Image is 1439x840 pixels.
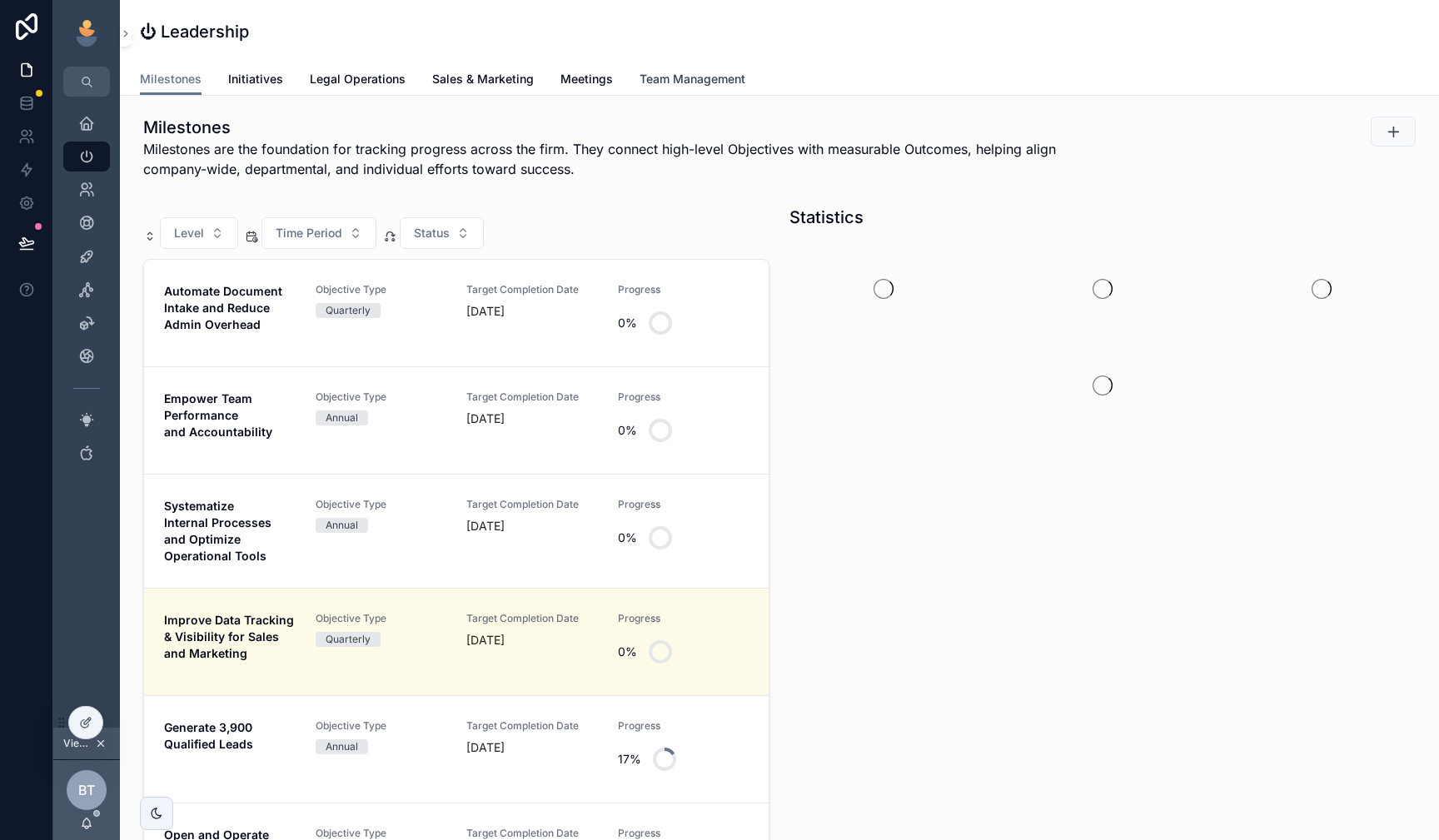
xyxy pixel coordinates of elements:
a: Systematize Internal Processes and Optimize Operational ToolsObjective TypeAnnualTarget Completio... [144,474,769,588]
a: Improve Data Tracking & Visibility for Sales and MarketingObjective TypeQuarterlyTarget Completio... [144,588,769,695]
span: Progress [618,283,749,296]
button: Select Button [160,217,238,249]
span: Progress [618,390,749,404]
span: Target Completion Date [466,612,598,625]
div: Quarterly [326,303,371,318]
span: Meetings [560,71,613,87]
a: Sales & Marketing [432,64,534,97]
span: BT [78,780,95,800]
div: 0% [618,635,637,669]
div: 0% [618,521,637,554]
span: Objective Type [316,719,447,733]
span: Objective Type [316,283,447,296]
div: 0% [618,306,637,340]
span: Milestones [140,71,202,87]
span: Initiatives [228,71,283,87]
div: Annual [326,518,358,533]
button: Select Button [261,217,376,249]
span: Target Completion Date [466,827,598,840]
h1: Statistics [789,206,864,229]
span: Progress [618,612,749,625]
span: Objective Type [316,498,447,511]
strong: Systematize Internal Processes and Optimize Operational Tools [164,499,275,563]
span: Target Completion Date [466,498,598,511]
p: [DATE] [466,632,505,649]
p: [DATE] [466,303,505,320]
span: Legal Operations [310,71,406,87]
strong: Generate 3,900 Qualified Leads [164,720,256,751]
a: Legal Operations [310,64,406,97]
div: scrollable content [53,97,120,490]
span: Target Completion Date [466,719,598,733]
img: App logo [73,20,100,47]
a: Team Management [640,64,745,97]
span: Level [174,225,204,241]
span: Target Completion Date [466,283,598,296]
button: Select Button [400,217,484,249]
a: Initiatives [228,64,283,97]
div: Annual [326,410,358,425]
span: Objective Type [316,390,447,404]
h1: Milestones [143,116,1090,139]
span: Milestones are the foundation for tracking progress across the firm. They connect high-level Obje... [143,139,1090,179]
span: Progress [618,719,749,733]
span: Viewing as [PERSON_NAME] [63,737,92,750]
div: 17% [618,743,641,776]
strong: Automate Document Intake and Reduce Admin Overhead [164,284,286,331]
p: [DATE] [466,410,505,427]
p: [DATE] [466,518,505,534]
span: Status [414,225,450,241]
a: Automate Document Intake and Reduce Admin OverheadObjective TypeQuarterlyTarget Completion Date[D... [144,260,769,366]
a: Generate 3,900 Qualified LeadsObjective TypeAnnualTarget Completion Date[DATE]Progress17% [144,695,769,803]
p: [DATE] [466,739,505,756]
div: 0% [618,414,637,447]
h1: ⏻ Leadership [140,20,249,43]
span: Time Period [276,225,342,241]
a: Milestones [140,64,202,96]
div: Annual [326,739,358,754]
span: Objective Type [316,612,447,625]
span: Sales & Marketing [432,71,534,87]
span: Progress [618,827,749,840]
strong: Improve Data Tracking & Visibility for Sales and Marketing [164,613,297,660]
div: Quarterly [326,632,371,647]
span: Target Completion Date [466,390,598,404]
span: Team Management [640,71,745,87]
a: Empower Team Performance and AccountabilityObjective TypeAnnualTarget Completion Date[DATE]Progre... [144,366,769,474]
span: Progress [618,498,749,511]
a: Meetings [560,64,613,97]
strong: Empower Team Performance and Accountability [164,391,272,439]
span: Objective Type [316,827,447,840]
